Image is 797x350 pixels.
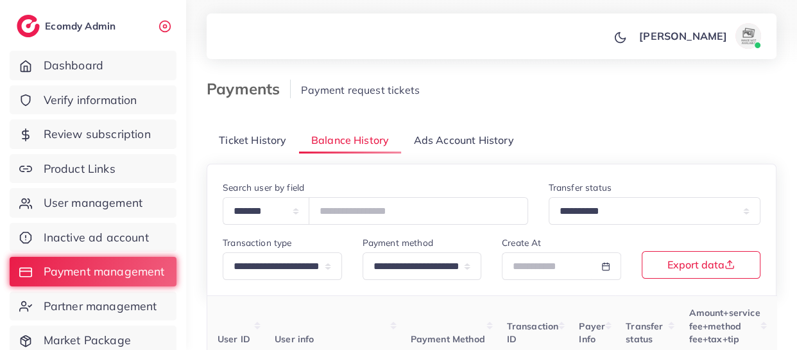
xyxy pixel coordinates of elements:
span: Dashboard [44,57,103,74]
span: Product Links [44,161,116,177]
span: Amount+service fee+method fee+tax+tip [689,307,760,345]
img: avatar [735,23,761,49]
span: User management [44,195,142,211]
label: Search user by field [223,181,304,194]
span: User ID [218,333,250,345]
label: Transaction type [223,236,292,249]
a: Dashboard [10,51,176,80]
label: Payment method [363,236,433,249]
button: Export data [642,251,761,279]
img: logo [17,15,40,37]
h3: Payments [207,80,291,98]
a: Verify information [10,85,176,115]
span: Review subscription [44,126,151,143]
span: User info [275,333,314,345]
a: Payment management [10,257,176,286]
a: logoEcomdy Admin [17,15,119,37]
span: Ads Account History [414,133,514,148]
a: Review subscription [10,119,176,149]
span: Ticket History [219,133,286,148]
a: Partner management [10,292,176,321]
a: User management [10,188,176,218]
span: Market Package [44,332,131,349]
label: Transfer status [549,181,612,194]
span: Payment Method [411,333,485,345]
span: Partner management [44,298,157,315]
p: [PERSON_NAME] [639,28,727,44]
a: Product Links [10,154,176,184]
span: Inactive ad account [44,229,149,246]
a: Inactive ad account [10,223,176,252]
span: Verify information [44,92,137,109]
h2: Ecomdy Admin [45,20,119,32]
span: Balance History [311,133,389,148]
span: Payer Info [579,320,605,345]
span: Transfer status [626,320,663,345]
span: Transaction ID [507,320,559,345]
span: Payment management [44,263,165,280]
label: Create At [502,236,541,249]
span: Payment request tickets [301,83,420,96]
span: Export data [667,259,735,270]
a: [PERSON_NAME]avatar [632,23,766,49]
